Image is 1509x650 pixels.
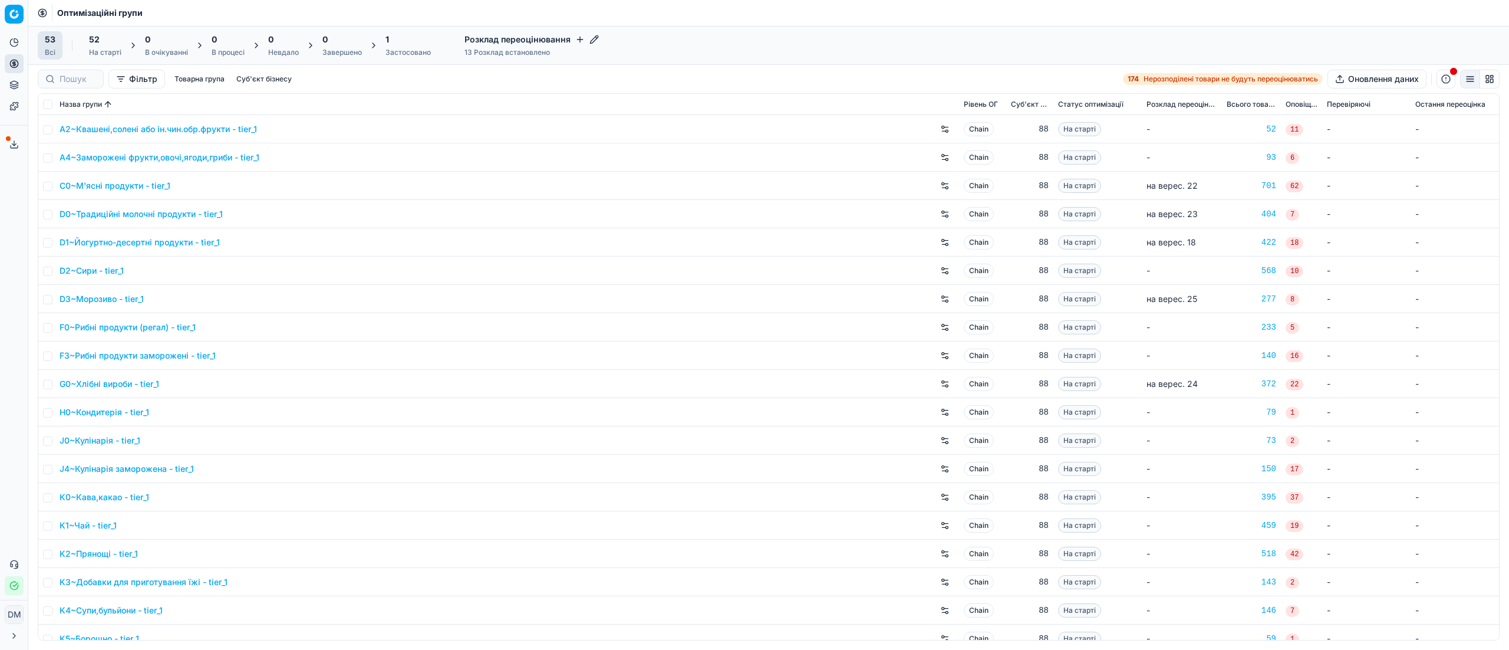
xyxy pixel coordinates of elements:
div: 143 [1227,576,1276,588]
a: 146 [1227,605,1276,616]
div: 88 [1011,180,1049,192]
td: - [1411,568,1499,596]
div: 88 [1011,491,1049,503]
div: На старті [89,48,121,57]
span: Chain [964,434,994,448]
button: Суб'єкт бізнесу [232,72,296,86]
div: 88 [1011,463,1049,475]
span: на верес. 23 [1146,209,1198,219]
span: 7 [1286,605,1299,617]
a: K0~Кава,какао - tier_1 [60,491,149,503]
span: 37 [1286,492,1303,504]
span: На старті [1058,632,1101,646]
td: - [1411,115,1499,143]
a: D2~Сири - tier_1 [60,265,124,277]
a: H0~Кондитерія - tier_1 [60,406,149,418]
span: 22 [1286,379,1303,390]
span: 1 [1286,633,1299,645]
td: - [1411,313,1499,342]
td: - [1322,228,1411,257]
span: На старті [1058,377,1101,391]
td: - [1411,172,1499,200]
div: 93 [1227,152,1276,163]
a: 174Нерозподілені товари не будуть переоцінюватись [1123,73,1323,85]
span: на верес. 24 [1146,379,1198,389]
div: 88 [1011,406,1049,418]
span: 1 [1286,407,1299,419]
span: 2 [1286,435,1299,447]
a: 277 [1227,293,1276,305]
td: - [1142,596,1222,625]
a: 395 [1227,491,1276,503]
div: Завершено [322,48,362,57]
span: 19 [1286,520,1303,532]
td: - [1322,426,1411,455]
span: Всього товарів [1227,100,1276,109]
div: 150 [1227,463,1276,475]
span: 7 [1286,209,1299,221]
h4: Розклад переоцінювання [464,34,599,45]
span: Розклад переоцінювання [1146,100,1217,109]
td: - [1411,455,1499,483]
span: На старті [1058,405,1101,419]
span: Остання переоцінка [1415,100,1485,109]
span: На старті [1058,547,1101,561]
span: На старті [1058,122,1101,136]
span: 8 [1286,294,1299,306]
nav: breadcrumb [57,7,143,19]
a: C0~М'ясні продукти - tier_1 [60,180,170,192]
a: 459 [1227,520,1276,531]
span: На старті [1058,207,1101,221]
div: 88 [1011,633,1049,645]
span: Chain [964,575,994,589]
td: - [1411,143,1499,172]
span: 0 [145,34,150,45]
td: - [1322,143,1411,172]
span: Статус оптимізації [1058,100,1123,109]
span: 5 [1286,322,1299,334]
span: Суб'єкт бізнесу [1011,100,1049,109]
div: 59 [1227,633,1276,645]
td: - [1322,257,1411,285]
span: На старті [1058,235,1101,250]
div: 88 [1011,293,1049,305]
div: 88 [1011,152,1049,163]
div: 88 [1011,548,1049,560]
td: - [1322,455,1411,483]
span: На старті [1058,490,1101,504]
a: 518 [1227,548,1276,560]
td: - [1322,285,1411,313]
span: Chain [964,349,994,363]
td: - [1411,200,1499,228]
td: - [1322,398,1411,426]
button: Фільтр [108,70,165,88]
td: - [1142,342,1222,370]
td: - [1322,540,1411,568]
td: - [1322,115,1411,143]
a: K5~Борошно - tier_1 [60,633,139,645]
td: - [1411,285,1499,313]
span: Chain [964,292,994,306]
a: 372 [1227,378,1276,390]
td: - [1142,257,1222,285]
td: - [1142,143,1222,172]
div: 88 [1011,576,1049,588]
span: На старті [1058,575,1101,589]
span: 52 [89,34,100,45]
a: 79 [1227,406,1276,418]
a: G0~Хлібні вироби - tier_1 [60,378,159,390]
a: 73 [1227,435,1276,447]
div: 568 [1227,265,1276,277]
td: - [1142,398,1222,426]
a: 52 [1227,123,1276,135]
span: Chain [964,405,994,419]
a: 233 [1227,321,1276,333]
a: K3~Добавки для приготування їжі - tier_1 [60,576,228,588]
div: 422 [1227,237,1276,248]
span: 1 [386,34,389,45]
div: 88 [1011,378,1049,390]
